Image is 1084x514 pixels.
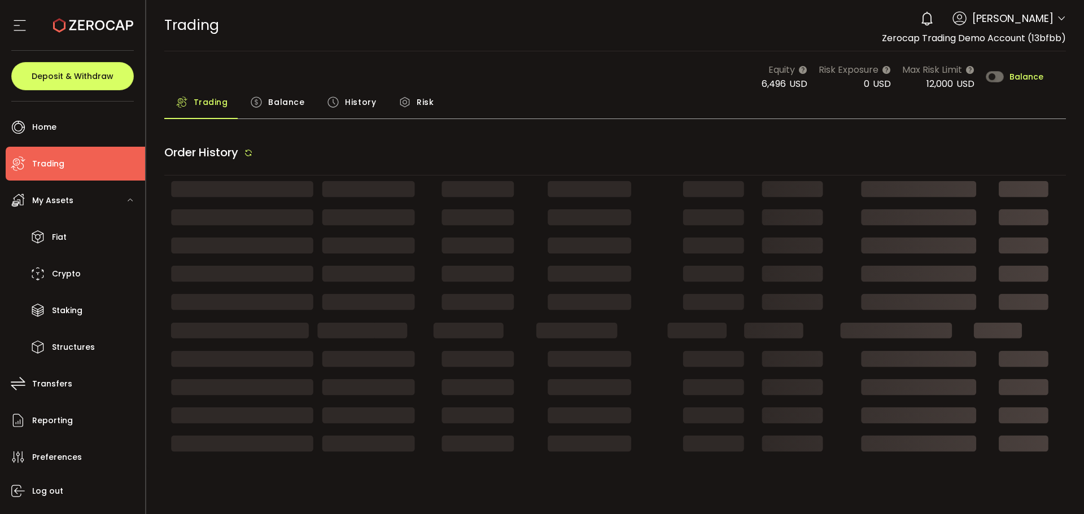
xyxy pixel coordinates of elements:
[417,91,434,113] span: Risk
[956,77,974,90] span: USD
[32,72,113,80] span: Deposit & Withdraw
[972,11,1054,26] span: [PERSON_NAME]
[32,119,56,135] span: Home
[32,376,72,392] span: Transfers
[268,91,304,113] span: Balance
[1028,460,1084,514] iframe: Chat Widget
[164,144,238,160] span: Order History
[762,77,786,90] span: 6,496
[819,63,878,77] span: Risk Exposure
[873,77,891,90] span: USD
[32,412,73,429] span: Reporting
[194,91,228,113] span: Trading
[32,449,82,465] span: Preferences
[11,62,134,90] button: Deposit & Withdraw
[882,32,1066,45] span: Zerocap Trading Demo Account (13bfbb)
[52,229,67,245] span: Fiat
[32,156,64,172] span: Trading
[926,77,953,90] span: 12,000
[864,77,869,90] span: 0
[52,266,81,282] span: Crypto
[768,63,795,77] span: Equity
[52,302,82,319] span: Staking
[789,77,807,90] span: USD
[902,63,962,77] span: Max Risk Limit
[32,483,63,499] span: Log out
[32,192,73,209] span: My Assets
[164,15,219,35] span: Trading
[52,339,95,355] span: Structures
[345,91,376,113] span: History
[1009,73,1043,81] span: Balance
